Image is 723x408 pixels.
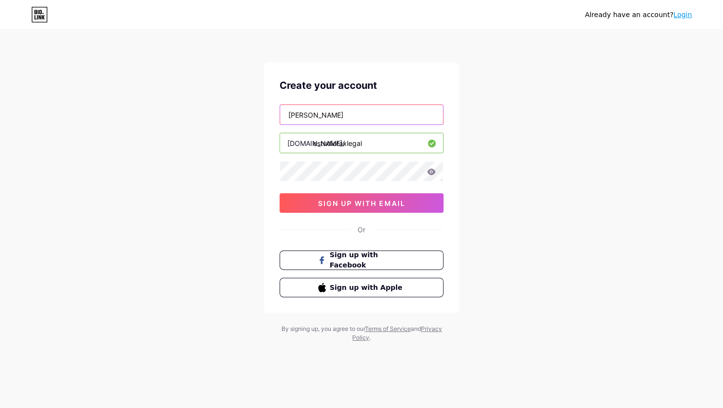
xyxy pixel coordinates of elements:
[585,10,692,20] div: Already have an account?
[279,325,444,342] div: By signing up, you agree to our and .
[330,283,405,293] span: Sign up with Apple
[673,11,692,19] a: Login
[280,133,443,153] input: username
[358,224,365,235] div: Or
[330,250,405,270] span: Sign up with Facebook
[280,105,443,124] input: Email
[280,278,443,297] button: Sign up with Apple
[318,199,405,207] span: sign up with email
[287,138,345,148] div: [DOMAIN_NAME]/
[280,250,443,270] button: Sign up with Facebook
[365,325,411,332] a: Terms of Service
[280,78,443,93] div: Create your account
[280,193,443,213] button: sign up with email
